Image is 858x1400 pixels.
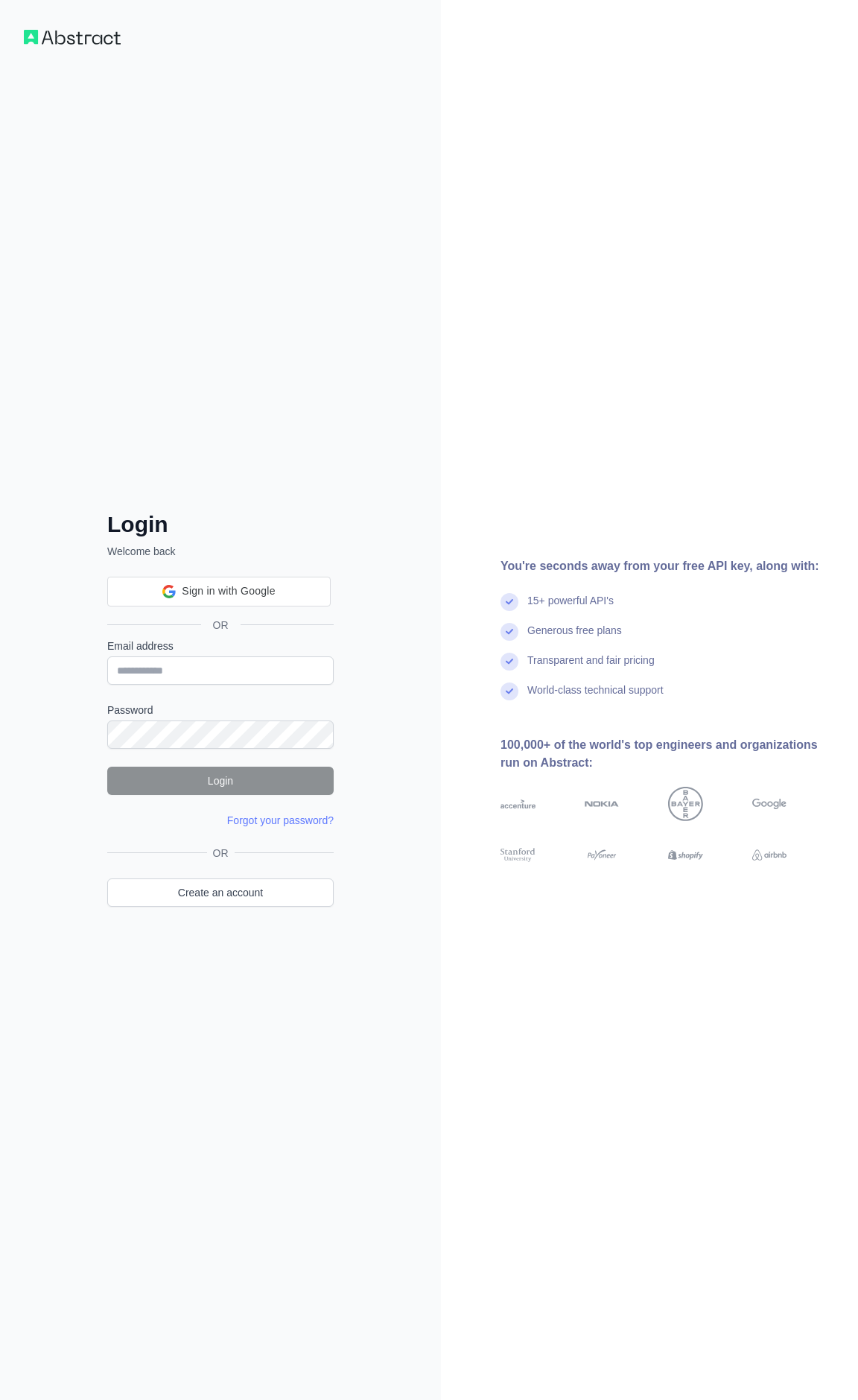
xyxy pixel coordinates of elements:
[668,846,703,864] img: shopify
[752,846,787,864] img: airbnb
[107,878,334,907] a: Create an account
[668,787,703,822] img: bayer
[107,639,334,653] label: Email address
[527,623,622,653] div: Generous free plans
[527,653,655,682] div: Transparent and fair pricing
[585,846,620,864] img: payoneer
[107,511,334,538] h2: Login
[500,846,536,864] img: stanford university
[107,767,334,795] button: Login
[500,787,536,822] img: accenture
[585,787,620,822] img: nokia
[527,593,614,623] div: 15+ powerful API's
[107,544,334,559] p: Welcome back
[500,653,518,671] img: check mark
[500,682,518,700] img: check mark
[227,814,334,826] a: Forgot your password?
[752,787,787,822] img: google
[107,577,331,606] div: Sign in with Google
[527,682,664,712] div: World-class technical support
[500,557,834,575] div: You're seconds away from your free API key, along with:
[24,30,121,45] img: Workflow
[207,846,235,861] span: OR
[500,736,834,772] div: 100,000+ of the world's top engineers and organizations run on Abstract:
[182,583,275,599] span: Sign in with Google
[201,618,241,633] span: OR
[500,623,518,641] img: check mark
[107,703,334,718] label: Password
[500,593,518,611] img: check mark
